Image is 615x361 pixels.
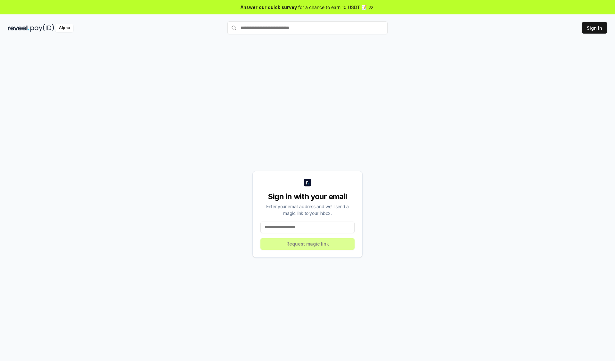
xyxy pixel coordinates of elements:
img: logo_small [304,179,311,186]
img: reveel_dark [8,24,29,32]
div: Enter your email address and we’ll send a magic link to your inbox. [260,203,355,216]
span: for a chance to earn 10 USDT 📝 [298,4,367,11]
button: Sign In [582,22,607,34]
span: Answer our quick survey [241,4,297,11]
div: Alpha [55,24,73,32]
div: Sign in with your email [260,192,355,202]
img: pay_id [30,24,54,32]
